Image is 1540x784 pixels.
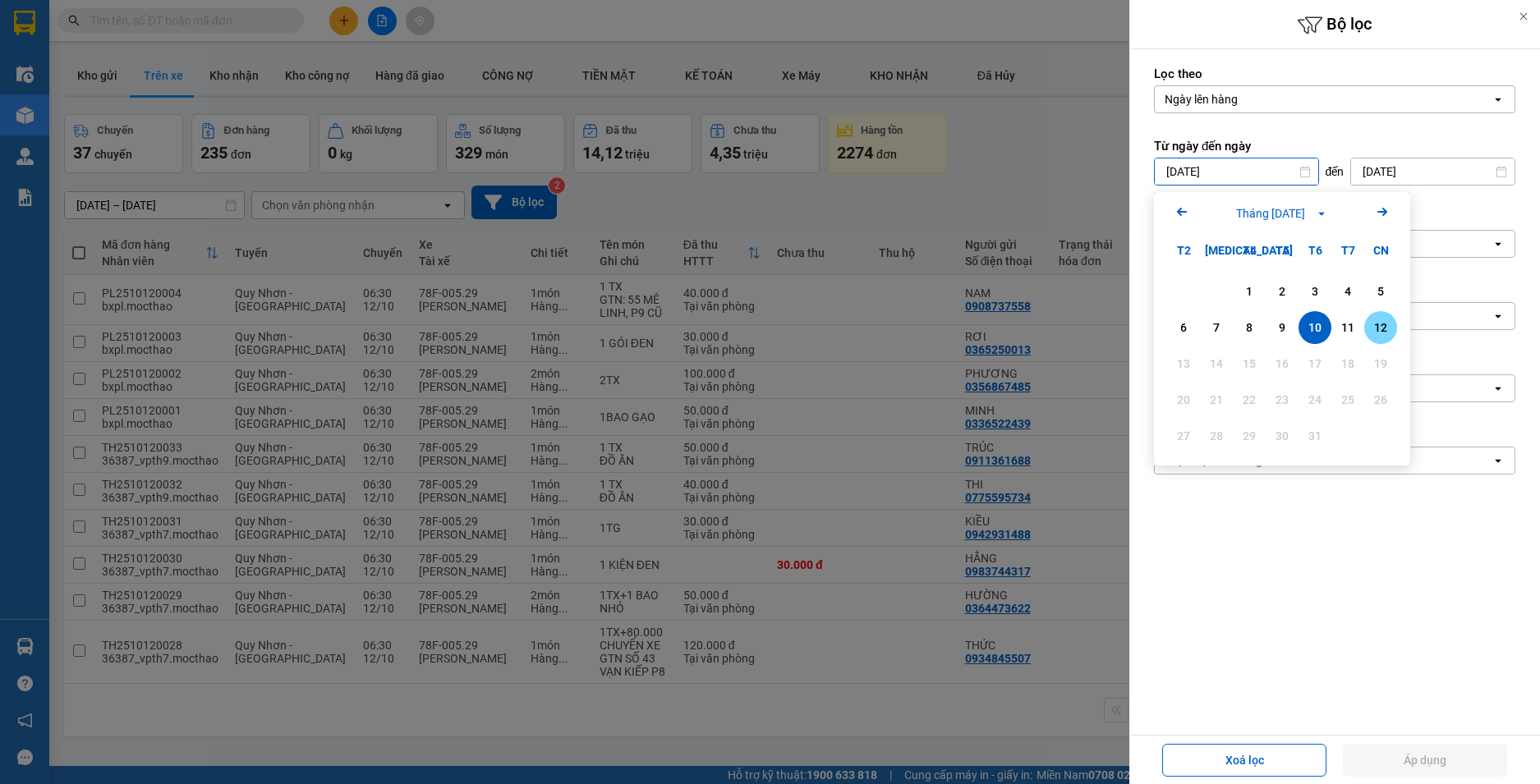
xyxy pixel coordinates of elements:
[1200,311,1233,344] div: Choose Thứ Ba, tháng 10 7 2025. It's available.
[1343,744,1507,777] button: Áp dụng
[1200,383,1233,416] div: Not available. Thứ Ba, tháng 10 21 2025.
[1336,354,1359,374] div: 18
[1238,354,1261,374] div: 15
[1303,282,1326,301] div: 3
[1205,390,1228,410] div: 21
[1271,426,1294,446] div: 30
[1266,383,1299,416] div: Not available. Thứ Năm, tháng 10 23 2025.
[1299,275,1331,308] div: Choose Thứ Sáu, tháng 10 3 2025. It's available.
[1129,12,1540,38] h6: Bộ lọc
[1303,426,1326,446] div: 31
[1167,311,1200,344] div: Choose Thứ Hai, tháng 10 6 2025. It's available.
[1200,234,1233,267] div: [MEDICAL_DATA]
[1205,426,1228,446] div: 28
[1299,383,1331,416] div: Not available. Thứ Sáu, tháng 10 24 2025.
[1331,347,1364,380] div: Not available. Thứ Bảy, tháng 10 18 2025.
[1492,382,1505,395] svg: open
[1238,282,1261,301] div: 1
[1331,311,1364,344] div: Choose Thứ Bảy, tháng 10 11 2025. It's available.
[1233,347,1266,380] div: Not available. Thứ Tư, tháng 10 15 2025.
[1369,390,1392,410] div: 26
[1167,347,1200,380] div: Not available. Thứ Hai, tháng 10 13 2025.
[1233,420,1266,452] div: Not available. Thứ Tư, tháng 10 29 2025.
[1271,390,1294,410] div: 23
[1172,202,1192,222] svg: Arrow Left
[1238,390,1261,410] div: 22
[1238,318,1261,337] div: 8
[1299,311,1331,344] div: Selected. Thứ Sáu, tháng 10 10 2025. It's available.
[1271,318,1294,337] div: 9
[1303,390,1326,410] div: 24
[1331,234,1364,267] div: T7
[1165,91,1238,108] div: Ngày lên hàng
[1326,163,1345,180] span: đến
[1266,234,1299,267] div: T5
[1336,282,1359,301] div: 4
[1299,347,1331,380] div: Not available. Thứ Sáu, tháng 10 17 2025.
[1369,318,1392,337] div: 12
[1299,234,1331,267] div: T6
[1231,204,1333,222] button: Tháng [DATE]
[1154,138,1515,154] label: Từ ngày đến ngày
[1155,158,1318,185] input: Select a date.
[1154,192,1410,465] div: Calendar.
[1492,454,1505,467] svg: open
[1266,275,1299,308] div: Choose Thứ Năm, tháng 10 2 2025. It's available.
[1200,420,1233,452] div: Not available. Thứ Ba, tháng 10 28 2025.
[1364,347,1397,380] div: Not available. Chủ Nhật, tháng 10 19 2025.
[1351,158,1515,185] input: Select a date.
[1266,311,1299,344] div: Choose Thứ Năm, tháng 10 9 2025. It's available.
[1372,202,1392,222] svg: Arrow Right
[1336,318,1359,337] div: 11
[1364,383,1397,416] div: Not available. Chủ Nhật, tháng 10 26 2025.
[1172,426,1195,446] div: 27
[1162,744,1326,777] button: Xoá lọc
[1271,354,1294,374] div: 16
[1233,311,1266,344] div: Choose Thứ Tư, tháng 10 8 2025. It's available.
[1205,354,1228,374] div: 14
[1200,347,1233,380] div: Not available. Thứ Ba, tháng 10 14 2025.
[1369,282,1392,301] div: 5
[1172,202,1192,224] button: Previous month.
[1492,93,1505,106] svg: open
[1172,390,1195,410] div: 20
[1492,309,1505,323] svg: open
[1172,318,1195,337] div: 6
[1233,275,1266,308] div: Choose Thứ Tư, tháng 10 1 2025. It's available.
[1303,354,1326,374] div: 17
[1172,354,1195,374] div: 13
[1239,91,1241,108] input: Selected Ngày lên hàng.
[1364,275,1397,308] div: Choose Chủ Nhật, tháng 10 5 2025. It's available.
[1303,318,1326,337] div: 10
[1266,420,1299,452] div: Not available. Thứ Năm, tháng 10 30 2025.
[1336,390,1359,410] div: 25
[1154,66,1515,82] label: Lọc theo
[1492,237,1505,250] svg: open
[1369,354,1392,374] div: 19
[1331,383,1364,416] div: Not available. Thứ Bảy, tháng 10 25 2025.
[1233,383,1266,416] div: Not available. Thứ Tư, tháng 10 22 2025.
[1167,234,1200,267] div: T2
[1238,426,1261,446] div: 29
[1372,202,1392,224] button: Next month.
[1364,311,1397,344] div: Choose Chủ Nhật, tháng 10 12 2025. It's available.
[1167,383,1200,416] div: Not available. Thứ Hai, tháng 10 20 2025.
[1266,347,1299,380] div: Not available. Thứ Năm, tháng 10 16 2025.
[1167,420,1200,452] div: Not available. Thứ Hai, tháng 10 27 2025.
[1233,234,1266,267] div: T4
[1364,234,1397,267] div: CN
[1299,420,1331,452] div: Not available. Thứ Sáu, tháng 10 31 2025.
[1205,318,1228,337] div: 7
[1271,282,1294,301] div: 2
[1331,275,1364,308] div: Choose Thứ Bảy, tháng 10 4 2025. It's available.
